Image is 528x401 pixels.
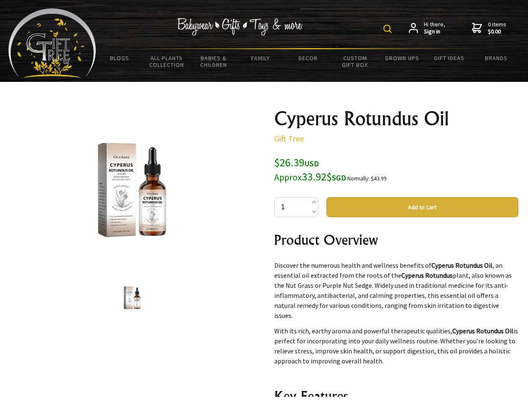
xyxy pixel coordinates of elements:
[274,260,518,320] p: Discover the numerous health and wellness benefits of , an essential oil extracted from the roots...
[143,49,191,74] a: All Plants Collection
[431,261,492,269] strong: Cyperus Rotundus Oil
[116,282,148,314] img: Cyperus Rotundus Oil
[237,49,285,67] a: Family
[274,133,304,144] a: Gift Tree
[424,21,445,36] span: Hi there,
[304,159,319,168] span: USD
[426,49,473,67] a: Gift Ideas
[452,327,513,335] strong: Cyperus Rotundus Oil
[274,326,518,366] p: With its rich, earthy aroma and powerful therapeutic qualities, is perfect for incorporating into...
[409,21,445,36] a: Hi there,Sign in
[96,49,143,67] a: BLOGS
[274,155,346,183] span: $26.39 33.92$
[383,25,392,33] img: product search
[488,28,506,36] strong: $0.00
[332,49,379,74] a: Custom Gift Box
[473,49,520,67] a: Brands
[67,125,197,255] img: Cyperus Rotundus Oil
[378,49,426,67] a: Grown Ups
[274,109,518,129] h1: Cyperus Rotundus Oil
[274,230,518,250] h2: Product Overview
[472,21,506,36] a: 0 items$0.00
[177,18,303,36] img: Babywear - Gifts - Toys & more
[347,175,387,182] small: Normally: $43.99
[401,271,453,279] strong: Cyperus Rotundus
[284,49,332,67] a: Decor
[488,20,506,36] span: 0 items
[326,197,518,217] button: Add to Cart
[332,173,346,183] span: SGD
[424,28,445,36] strong: Sign in
[274,172,302,183] small: Approx
[8,8,96,78] img: Babyware - Gifts - Toys and more...
[190,49,237,74] a: Babies & Children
